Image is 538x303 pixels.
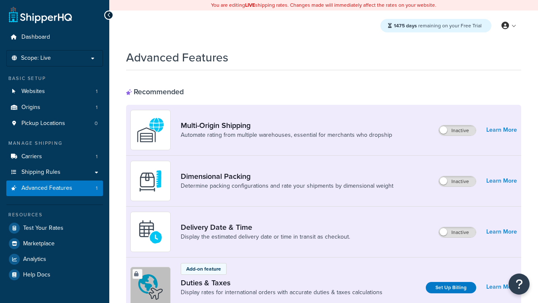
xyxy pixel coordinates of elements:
[6,75,103,82] div: Basic Setup
[21,55,51,62] span: Scope: Live
[181,223,350,232] a: Delivery Date & Time
[486,124,517,136] a: Learn More
[96,185,98,192] span: 1
[181,182,393,190] a: Determine packing configurations and rate your shipments by dimensional weight
[126,49,228,66] h1: Advanced Features
[439,176,476,186] label: Inactive
[486,175,517,187] a: Learn More
[6,221,103,236] a: Test Your Rates
[486,281,517,293] a: Learn More
[6,236,103,251] a: Marketplace
[181,131,392,139] a: Automate rating from multiple warehouses, essential for merchants who dropship
[21,153,42,160] span: Carriers
[394,22,482,29] span: remaining on your Free Trial
[23,271,50,279] span: Help Docs
[95,120,98,127] span: 0
[6,181,103,196] li: Advanced Features
[186,265,221,273] p: Add-on feature
[96,153,98,160] span: 1
[245,1,255,9] b: LIVE
[96,88,98,95] span: 1
[6,100,103,115] li: Origins
[439,227,476,237] label: Inactive
[136,166,165,196] img: DTVBYsAAAAAASUVORK5CYII=
[6,165,103,180] a: Shipping Rules
[6,149,103,165] a: Carriers1
[181,233,350,241] a: Display the estimated delivery date or time in transit as checkout.
[126,87,184,96] div: Recommended
[426,282,476,293] a: Set Up Billing
[136,115,165,145] img: WatD5o0RtDAAAAAElFTkSuQmCC
[136,217,165,247] img: gfkeb5ejjkALwAAAABJRU5ErkJggg==
[6,84,103,99] li: Websites
[181,278,382,287] a: Duties & Taxes
[21,88,45,95] span: Websites
[21,185,72,192] span: Advanced Features
[21,34,50,41] span: Dashboard
[6,140,103,147] div: Manage Shipping
[6,181,103,196] a: Advanced Features1
[6,29,103,45] a: Dashboard
[6,100,103,115] a: Origins1
[6,267,103,282] a: Help Docs
[394,22,417,29] strong: 1475 days
[181,172,393,181] a: Dimensional Packing
[6,211,103,218] div: Resources
[23,240,55,247] span: Marketplace
[96,104,98,111] span: 1
[509,274,530,295] button: Open Resource Center
[23,225,63,232] span: Test Your Rates
[6,149,103,165] li: Carriers
[21,120,65,127] span: Pickup Locations
[21,104,40,111] span: Origins
[6,116,103,131] a: Pickup Locations0
[181,121,392,130] a: Multi-Origin Shipping
[6,116,103,131] li: Pickup Locations
[486,226,517,238] a: Learn More
[21,169,61,176] span: Shipping Rules
[181,288,382,297] a: Display rates for international orders with accurate duties & taxes calculations
[6,84,103,99] a: Websites1
[23,256,46,263] span: Analytics
[6,252,103,267] a: Analytics
[439,125,476,136] label: Inactive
